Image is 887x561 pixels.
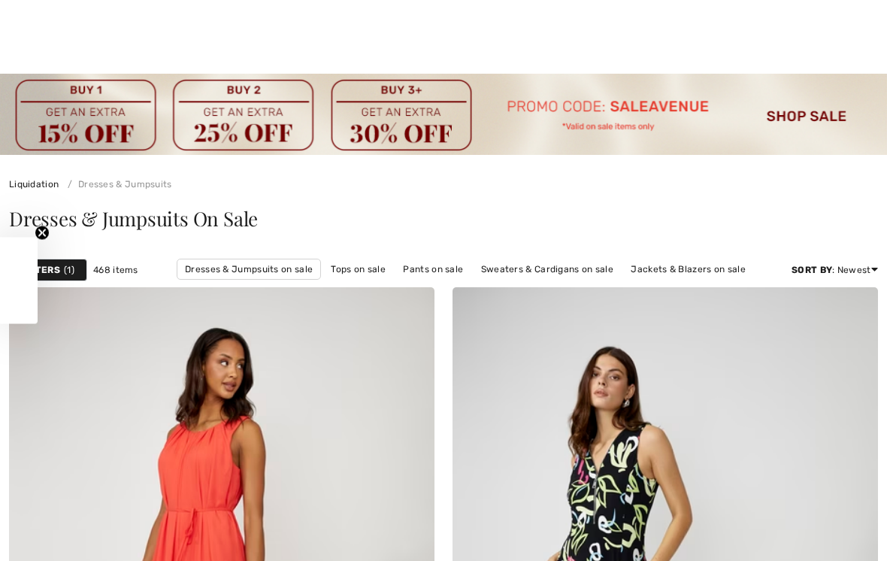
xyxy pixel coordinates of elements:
a: Sweaters & Cardigans on sale [474,259,621,279]
span: 468 items [93,263,138,277]
a: Outerwear on sale [455,280,552,299]
a: Dresses & Jumpsuits [62,179,172,190]
span: 1 [64,263,74,277]
strong: Filters [22,263,60,277]
strong: Sort By [792,265,832,275]
a: Skirts on sale [378,280,453,299]
div: : Newest [792,263,878,277]
a: Liquidation [9,179,59,190]
a: Tops on sale [323,259,393,279]
a: Pants on sale [395,259,471,279]
button: Close teaser [35,226,50,241]
a: Jackets & Blazers on sale [623,259,753,279]
a: Dresses & Jumpsuits on sale [177,259,321,280]
span: Dresses & Jumpsuits On Sale [9,205,258,232]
